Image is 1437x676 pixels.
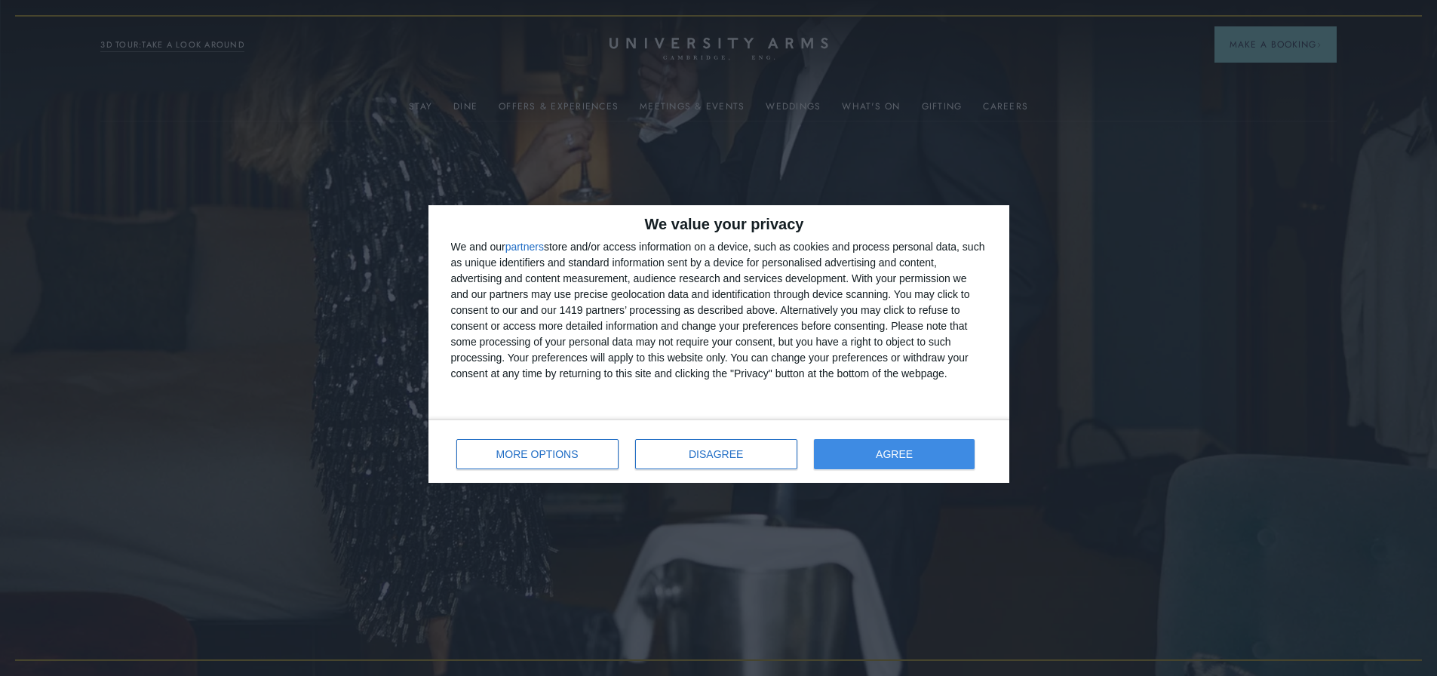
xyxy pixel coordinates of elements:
button: partners [505,241,544,252]
h2: We value your privacy [451,217,987,232]
div: qc-cmp2-ui [428,205,1009,483]
div: We and our store and/or access information on a device, such as cookies and process personal data... [451,239,987,382]
span: AGREE [876,449,913,459]
button: DISAGREE [635,439,797,469]
button: AGREE [814,439,975,469]
button: MORE OPTIONS [456,439,619,469]
span: MORE OPTIONS [496,449,579,459]
span: DISAGREE [689,449,743,459]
